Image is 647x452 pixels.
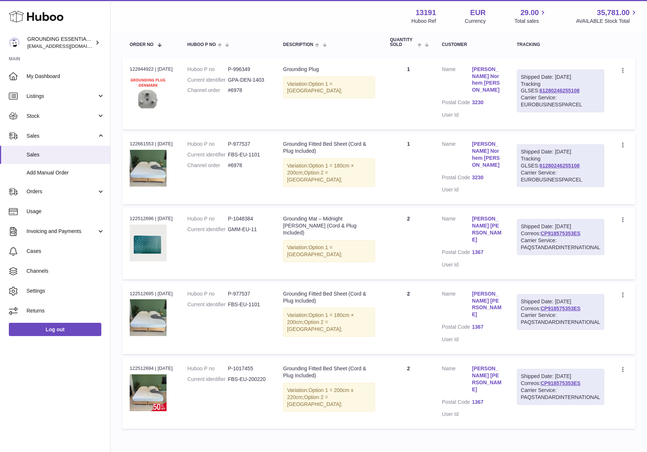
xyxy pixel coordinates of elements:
[521,312,600,326] div: Carrier Service: PAQSTANDARDINTERNATIONAL
[576,18,638,25] span: AVAILABLE Stock Total
[228,376,268,383] dd: FBS-EU-200220
[442,99,472,108] dt: Postal Code
[382,133,434,204] td: 1
[27,151,105,158] span: Sales
[27,287,105,294] span: Settings
[27,73,105,80] span: My Dashboard
[390,38,416,47] span: Quantity Sold
[188,215,228,222] dt: Huboo P no
[287,81,342,94] span: Option 1 = [GEOGRAPHIC_DATA];
[517,369,604,405] div: Correos:
[27,169,105,176] span: Add Manual Order
[188,365,228,372] dt: Huboo P no
[130,141,173,147] div: 122661553 | [DATE]
[228,141,268,148] dd: P-977537
[517,219,604,255] div: Correos:
[228,162,268,169] dd: #6978
[188,290,228,297] dt: Huboo P no
[130,374,167,411] img: 3_ee9cc55a-83e3-456b-8ac8-cbee7f62aa02.jpg
[27,188,97,195] span: Orders
[541,306,580,311] a: CP918575353ES
[283,158,375,187] div: Variation:
[130,75,167,112] img: 131911721217248.jpg
[521,298,600,305] div: Shipped Date: [DATE]
[188,301,228,308] dt: Current identifier
[188,226,228,233] dt: Current identifier
[472,290,502,318] a: [PERSON_NAME] [PERSON_NAME]
[470,8,486,18] strong: EUR
[442,324,472,332] dt: Postal Code
[597,8,630,18] span: 35,781.00
[188,151,228,158] dt: Current identifier
[283,215,375,236] div: Grounding Mat – Midnight [PERSON_NAME] (Cord & Plug Included)
[382,59,434,130] td: 1
[514,18,547,25] span: Total sales
[521,237,600,251] div: Carrier Service: PAQSTANDARDINTERNATIONAL
[287,319,342,332] span: Option 2 = [GEOGRAPHIC_DATA];
[517,42,604,47] div: Tracking
[130,225,167,261] img: 2_cbcf1990-095b-4f33-89c3-a2375a17460b.jpg
[228,77,268,84] dd: GPA-DEN-1403
[130,42,154,47] span: Order No
[27,43,108,49] span: [EMAIL_ADDRESS][DOMAIN_NAME]
[520,8,539,18] span: 29.00
[521,387,600,401] div: Carrier Service: PAQSTANDARDINTERNATIONAL
[539,88,580,93] a: 61280246255108
[472,399,502,406] a: 1367
[382,283,434,354] td: 2
[472,141,502,169] a: [PERSON_NAME] Norhem [PERSON_NAME]
[130,365,173,372] div: 122512694 | [DATE]
[472,174,502,181] a: 3230
[541,230,580,236] a: CP918575353ES
[228,87,268,94] dd: #6978
[283,365,375,379] div: Grounding Fitted Bed Sheet (Cord & Plug Included)
[287,244,342,257] span: Option 1 = [GEOGRAPHIC_DATA];
[27,133,97,140] span: Sales
[412,18,436,25] div: Huboo Ref
[472,324,502,331] a: 1367
[228,66,268,73] dd: P-996349
[188,77,228,84] dt: Current identifier
[228,215,268,222] dd: P-1048384
[188,87,228,94] dt: Channel order
[228,365,268,372] dd: P-1017455
[287,394,342,407] span: Option 2 = [GEOGRAPHIC_DATA];
[283,42,313,47] span: Description
[27,113,97,120] span: Stock
[287,170,342,183] span: Option 2 = [GEOGRAPHIC_DATA];
[472,215,502,243] a: [PERSON_NAME] [PERSON_NAME]
[472,365,502,393] a: [PERSON_NAME] [PERSON_NAME]
[442,261,472,268] dt: User Id
[514,8,547,25] a: 29.00 Total sales
[9,37,20,48] img: espenwkopperud@gmail.com
[27,248,105,255] span: Cases
[283,141,375,155] div: Grounding Fitted Bed Sheet (Cord & Plug Included)
[130,290,173,297] div: 122512695 | [DATE]
[442,112,472,119] dt: User Id
[442,411,472,418] dt: User Id
[287,312,354,325] span: Option 1 = 180cm × 200cm;
[287,163,354,176] span: Option 1 = 180cm × 200cm;
[287,387,353,400] span: Option 1 = 200cm x 220cm;
[188,66,228,73] dt: Huboo P no
[521,74,600,81] div: Shipped Date: [DATE]
[188,42,216,47] span: Huboo P no
[442,174,472,183] dt: Postal Code
[27,208,105,215] span: Usage
[517,144,604,187] div: Tracking GLSES:
[465,18,486,25] div: Currency
[541,380,580,386] a: CP918575353ES
[130,299,167,336] img: 1_bbc576a6-fa74-48b6-88c8-d83bbcca0799.jpg
[130,215,173,222] div: 122512696 | [DATE]
[27,93,97,100] span: Listings
[517,294,604,330] div: Correos:
[442,249,472,258] dt: Postal Code
[521,169,600,183] div: Carrier Service: EUROBUSINESSPARCEL
[130,150,167,187] img: 1_bbc576a6-fa74-48b6-88c8-d83bbcca0799.jpg
[442,42,502,47] div: Customer
[283,240,375,262] div: Variation:
[442,215,472,245] dt: Name
[130,66,173,73] div: 122844922 | [DATE]
[27,268,105,275] span: Channels
[228,226,268,233] dd: GMM-EU-11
